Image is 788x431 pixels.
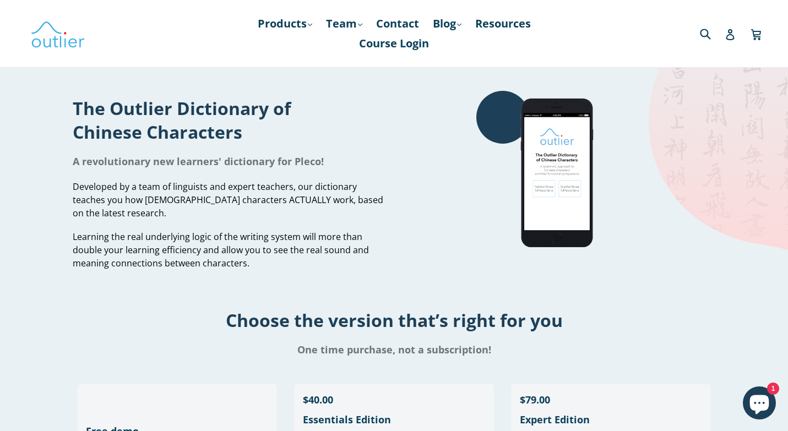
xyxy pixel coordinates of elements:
span: $79.00 [520,393,550,406]
img: Outlier Linguistics [30,18,85,50]
span: Learning the real underlying logic of the writing system will more than double your learning effi... [73,231,369,269]
span: Developed by a team of linguists and expert teachers, our dictionary teaches you how [DEMOGRAPHIC... [73,181,383,219]
a: Team [320,14,368,34]
a: Blog [427,14,467,34]
a: Products [252,14,318,34]
input: Search [697,22,727,45]
h1: The Outlier Dictionary of Chinese Characters [73,96,386,144]
span: $40.00 [303,393,333,406]
a: Resources [470,14,536,34]
a: Contact [371,14,425,34]
h1: Expert Edition [520,413,703,426]
h1: Essentials Edition [303,413,486,426]
inbox-online-store-chat: Shopify online store chat [740,386,779,422]
a: Course Login [354,34,434,53]
h1: A revolutionary new learners' dictionary for Pleco! [73,155,386,168]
